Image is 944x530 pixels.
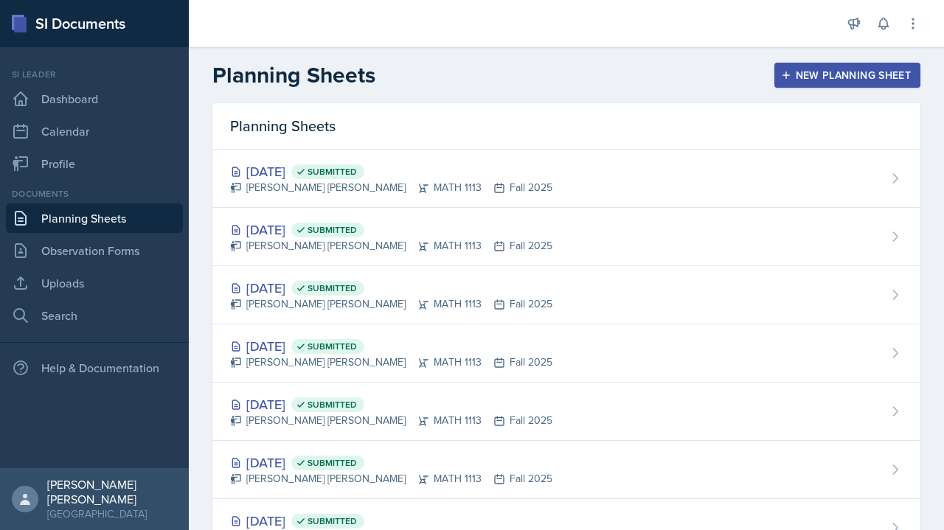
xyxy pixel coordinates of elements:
div: Planning Sheets [212,103,920,150]
div: [DATE] [230,453,552,473]
span: Submitted [308,282,357,294]
a: [DATE] Submitted [PERSON_NAME] [PERSON_NAME]MATH 1113Fall 2025 [212,324,920,383]
div: Si leader [6,68,183,81]
div: [DATE] [230,161,552,181]
h2: Planning Sheets [212,62,375,88]
span: Submitted [308,224,357,236]
div: [DATE] [230,220,552,240]
div: [DATE] [230,278,552,298]
div: [PERSON_NAME] [PERSON_NAME] MATH 1113 Fall 2025 [230,413,552,428]
div: [PERSON_NAME] [PERSON_NAME] MATH 1113 Fall 2025 [230,238,552,254]
div: Documents [6,187,183,201]
a: Calendar [6,116,183,146]
a: [DATE] Submitted [PERSON_NAME] [PERSON_NAME]MATH 1113Fall 2025 [212,383,920,441]
div: [PERSON_NAME] [PERSON_NAME] MATH 1113 Fall 2025 [230,180,552,195]
span: Submitted [308,457,357,469]
div: Help & Documentation [6,353,183,383]
div: [PERSON_NAME] [PERSON_NAME] MATH 1113 Fall 2025 [230,296,552,312]
div: New Planning Sheet [784,69,911,81]
div: [PERSON_NAME] [PERSON_NAME] [47,477,177,506]
a: Planning Sheets [6,203,183,233]
span: Submitted [308,515,357,527]
span: Submitted [308,166,357,178]
a: Observation Forms [6,236,183,265]
div: [PERSON_NAME] [PERSON_NAME] MATH 1113 Fall 2025 [230,471,552,487]
button: New Planning Sheet [774,63,920,88]
span: Submitted [308,399,357,411]
a: Uploads [6,268,183,298]
a: [DATE] Submitted [PERSON_NAME] [PERSON_NAME]MATH 1113Fall 2025 [212,150,920,208]
a: Search [6,301,183,330]
a: [DATE] Submitted [PERSON_NAME] [PERSON_NAME]MATH 1113Fall 2025 [212,208,920,266]
a: Dashboard [6,84,183,114]
a: [DATE] Submitted [PERSON_NAME] [PERSON_NAME]MATH 1113Fall 2025 [212,441,920,499]
a: Profile [6,149,183,178]
div: [GEOGRAPHIC_DATA] [47,506,177,521]
div: [PERSON_NAME] [PERSON_NAME] MATH 1113 Fall 2025 [230,355,552,370]
a: [DATE] Submitted [PERSON_NAME] [PERSON_NAME]MATH 1113Fall 2025 [212,266,920,324]
div: [DATE] [230,394,552,414]
span: Submitted [308,341,357,352]
div: [DATE] [230,336,552,356]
